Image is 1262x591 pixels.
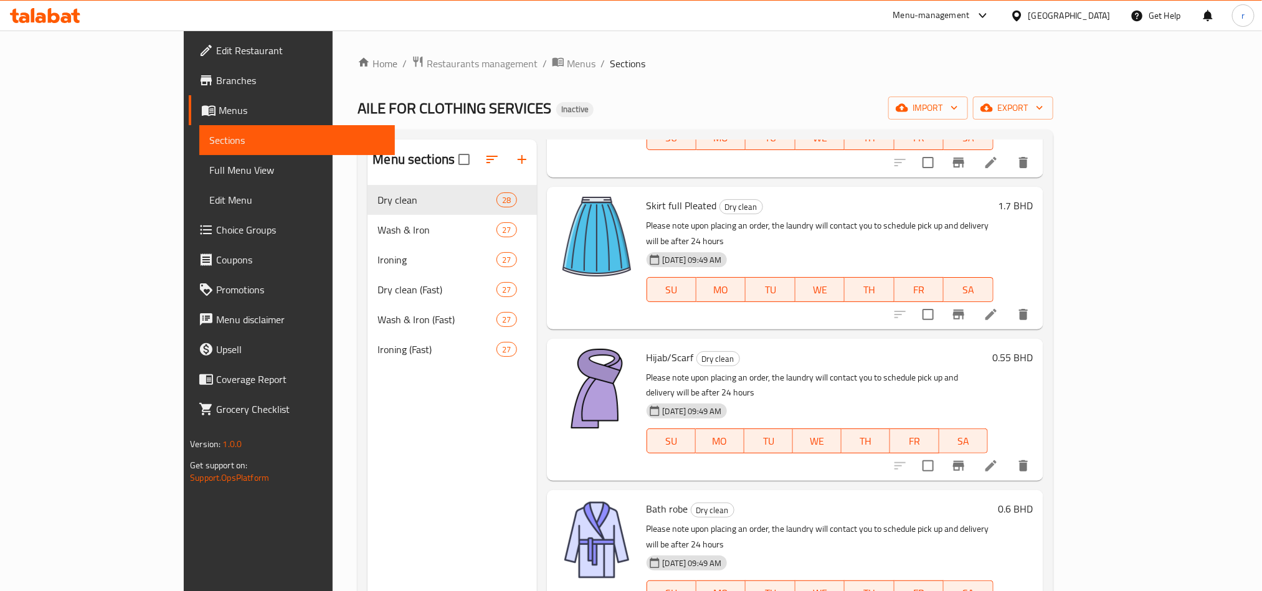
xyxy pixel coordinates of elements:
span: Restaurants management [427,56,538,71]
span: Wash & Iron (Fast) [377,312,496,327]
button: TH [845,277,894,302]
span: Choice Groups [216,222,384,237]
button: SU [647,428,696,453]
a: Menus [552,55,595,72]
span: WE [800,281,840,299]
a: Edit Menu [199,185,394,215]
div: Menu-management [893,8,970,23]
h2: Menu sections [372,150,455,169]
a: Promotions [189,275,394,305]
span: TH [850,129,889,147]
span: Edit Restaurant [216,43,384,58]
button: delete [1008,148,1038,177]
span: Menus [219,103,384,118]
span: TH [850,281,889,299]
nav: Menu sections [368,180,536,369]
span: FR [899,129,939,147]
span: Menus [567,56,595,71]
button: TU [744,428,793,453]
div: Ironing (Fast) [377,342,496,357]
a: Edit Restaurant [189,35,394,65]
img: Bath robe [557,500,637,580]
button: delete [1008,300,1038,329]
button: SA [944,277,993,302]
nav: breadcrumb [358,55,1053,72]
button: MO [696,428,744,453]
span: SA [949,281,988,299]
span: Select to update [915,301,941,328]
span: 27 [497,284,516,296]
span: Dry clean [377,192,496,207]
span: Dry clean [697,352,739,366]
div: Wash & Iron27 [368,215,536,245]
span: 27 [497,314,516,326]
img: Skirt full Pleated [557,197,637,277]
span: Promotions [216,282,384,297]
span: Dry clean (Fast) [377,282,496,297]
span: Branches [216,73,384,88]
a: Coupons [189,245,394,275]
span: export [983,100,1043,116]
a: Edit menu item [984,307,999,322]
div: [GEOGRAPHIC_DATA] [1028,9,1111,22]
span: Wash & Iron [377,222,496,237]
div: Dry clean28 [368,185,536,215]
span: Version: [190,436,221,452]
button: Branch-specific-item [944,300,974,329]
span: Sections [209,133,384,148]
span: [DATE] 09:49 AM [658,254,727,266]
li: / [402,56,407,71]
span: SA [949,129,988,147]
span: Edit Menu [209,192,384,207]
span: Bath robe [647,499,688,518]
span: 27 [497,254,516,266]
span: Grocery Checklist [216,402,384,417]
span: r [1241,9,1245,22]
span: AILE FOR CLOTHING SERVICES [358,94,551,122]
button: Add section [507,144,537,174]
button: delete [1008,451,1038,481]
span: Coverage Report [216,372,384,387]
button: TH [842,428,890,453]
div: Ironing27 [368,245,536,275]
div: items [496,342,516,357]
span: MO [701,129,741,147]
a: Choice Groups [189,215,394,245]
div: items [496,222,516,237]
a: Branches [189,65,394,95]
span: Dry clean [720,200,762,214]
a: Sections [199,125,394,155]
button: FR [890,428,939,453]
div: Ironing [377,252,496,267]
a: Edit menu item [984,458,999,473]
a: Restaurants management [412,55,538,72]
span: TH [847,432,885,450]
span: SU [652,432,691,450]
a: Edit menu item [984,155,999,170]
span: Inactive [556,104,594,115]
li: / [543,56,547,71]
span: 1.0.0 [223,436,242,452]
div: Dry clean [719,199,763,214]
span: [DATE] 09:49 AM [658,557,727,569]
span: WE [800,129,840,147]
li: / [600,56,605,71]
span: Sort sections [477,144,507,174]
a: Menus [189,95,394,125]
span: TU [751,129,790,147]
span: Get support on: [190,457,247,473]
div: Dry clean (Fast)27 [368,275,536,305]
button: import [888,97,968,120]
button: WE [795,277,845,302]
div: Dry clean [696,351,740,366]
span: 27 [497,344,516,356]
div: items [496,192,516,207]
img: Hijab/Scarf [557,349,637,428]
div: Inactive [556,102,594,117]
span: import [898,100,958,116]
a: Full Menu View [199,155,394,185]
button: SU [647,277,696,302]
span: FR [895,432,934,450]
